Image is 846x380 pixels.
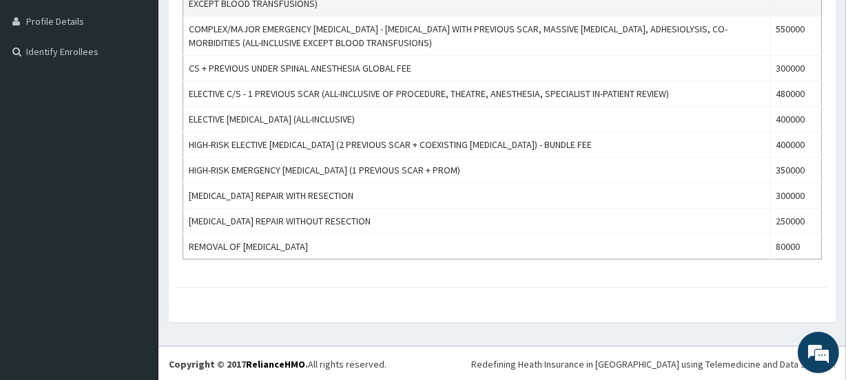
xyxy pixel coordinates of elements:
td: 300000 [770,56,822,81]
td: [MEDICAL_DATA] REPAIR WITH RESECTION [183,183,771,209]
td: COMPLEX/MAJOR EMERGENCY [MEDICAL_DATA] - [MEDICAL_DATA] WITH PREVIOUS SCAR, MASSIVE [MEDICAL_DATA... [183,17,771,56]
div: Minimize live chat window [226,7,259,40]
td: 480000 [770,81,822,107]
span: We're online! [80,107,190,246]
td: 250000 [770,209,822,234]
td: [MEDICAL_DATA] REPAIR WITHOUT RESECTION [183,209,771,234]
img: d_794563401_company_1708531726252_794563401 [25,69,56,103]
div: Chat with us now [72,77,231,95]
td: ELECTIVE C/S - 1 PREVIOUS SCAR (ALL-INCLUSIVE OF PROCEDURE, THEATRE, ANESTHESIA, SPECIALIST IN-PA... [183,81,771,107]
td: HIGH-RISK EMERGENCY [MEDICAL_DATA] (1 PREVIOUS SCAR + PROM) [183,158,771,183]
td: 550000 [770,17,822,56]
textarea: Type your message and hit 'Enter' [7,242,262,291]
a: RelianceHMO [246,358,305,370]
td: 300000 [770,183,822,209]
td: CS + PREVIOUS UNDER SPINAL ANESTHESIA GLOBAL FEE [183,56,771,81]
td: ELECTIVE [MEDICAL_DATA] (ALL-INCLUSIVE) [183,107,771,132]
div: Redefining Heath Insurance in [GEOGRAPHIC_DATA] using Telemedicine and Data Science! [471,357,836,371]
td: HIGH-RISK ELECTIVE [MEDICAL_DATA] (2 PREVIOUS SCAR + COEXISTING [MEDICAL_DATA]) - BUNDLE FEE [183,132,771,158]
td: 80000 [770,234,822,260]
strong: Copyright © 2017 . [169,358,308,370]
td: 400000 [770,132,822,158]
td: 350000 [770,158,822,183]
td: 400000 [770,107,822,132]
td: REMOVAL OF [MEDICAL_DATA] [183,234,771,260]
